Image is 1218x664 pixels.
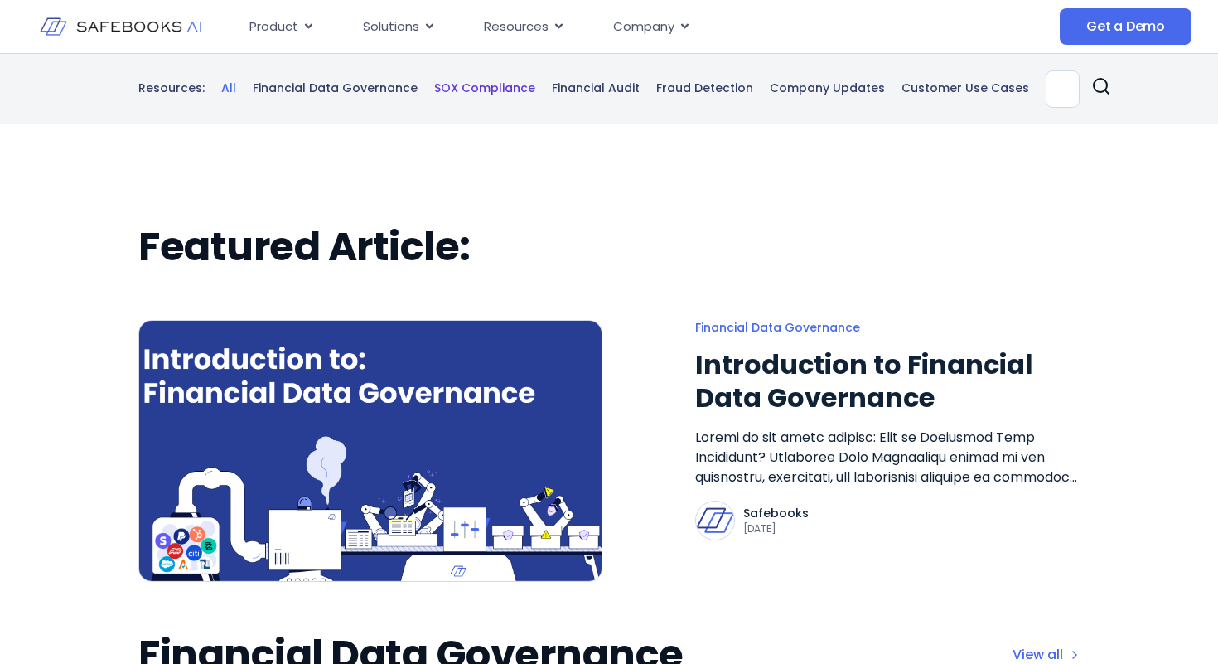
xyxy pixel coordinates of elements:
[249,17,298,36] span: Product
[743,506,809,522] p: Safebooks
[901,80,1029,97] a: Customer Use Cases
[363,17,419,36] span: Solutions
[552,80,640,97] a: Financial Audit
[484,17,549,36] span: Resources
[1060,8,1191,45] a: Get a Demo
[236,11,927,43] nav: Menu
[613,17,674,36] span: Company
[138,80,205,97] p: Resources:
[138,320,602,582] img: an image of a computer screen with the words,'an overview to financial data
[770,80,885,97] a: Company Updates
[695,348,1080,414] a: Introduction to Financial Data Governance
[656,80,753,97] a: Fraud Detection
[434,80,535,97] a: SOX Compliance
[253,80,418,97] a: Financial Data Governance
[1086,18,1165,35] span: Get a Demo
[236,11,927,43] div: Menu Toggle
[221,80,236,97] a: All
[695,320,1080,335] a: Financial Data Governance
[138,224,1080,270] h2: Featured Article:
[743,522,809,536] p: [DATE]
[695,428,1080,487] a: Loremi do sit ametc adipisc: Elit se Doeiusmod Temp Incididunt? Utlaboree Dolo Magnaaliqu enimad ...
[696,502,734,540] img: Safebooks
